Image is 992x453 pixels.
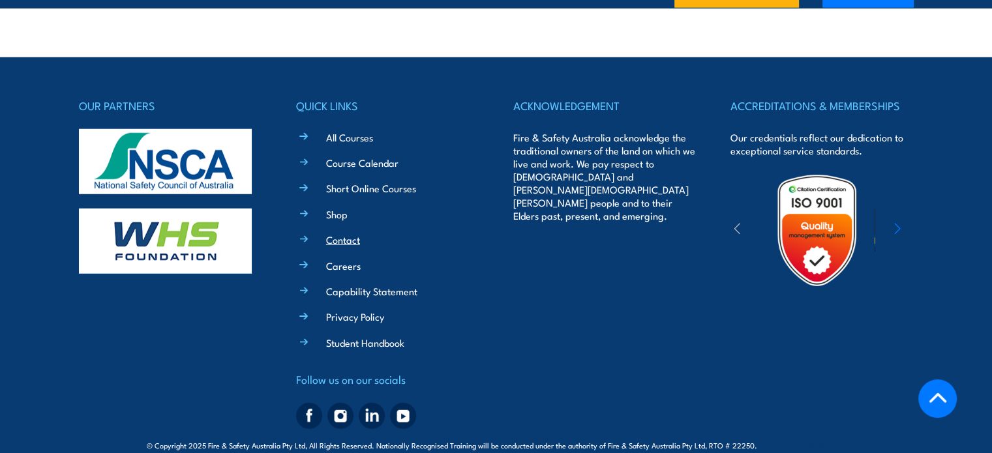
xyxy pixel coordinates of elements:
img: Untitled design (19) [760,173,874,287]
a: Careers [326,259,361,272]
a: Course Calendar [326,156,398,169]
img: nsca-logo-footer [79,129,252,194]
img: whs-logo-footer [79,209,252,274]
span: © Copyright 2025 Fire & Safety Australia Pty Ltd, All Rights Reserved. Nationally Recognised Trai... [147,439,845,451]
a: Shop [326,207,348,221]
a: Contact [326,233,360,246]
h4: ACCREDITATIONS & MEMBERSHIPS [730,96,913,115]
h4: QUICK LINKS [296,96,479,115]
img: ewpa-logo [875,208,988,253]
span: Site: [772,440,845,450]
h4: OUR PARTNERS [79,96,262,115]
a: All Courses [326,130,373,144]
a: Capability Statement [326,284,417,298]
a: Student Handbook [326,336,404,349]
a: Short Online Courses [326,181,416,195]
a: Privacy Policy [326,310,384,323]
p: Fire & Safety Australia acknowledge the traditional owners of the land on which we live and work.... [513,131,696,222]
h4: ACKNOWLEDGEMENT [513,96,696,115]
a: KND Digital [800,438,845,451]
p: Our credentials reflect our dedication to exceptional service standards. [730,131,913,157]
h4: Follow us on our socials [296,370,479,388]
